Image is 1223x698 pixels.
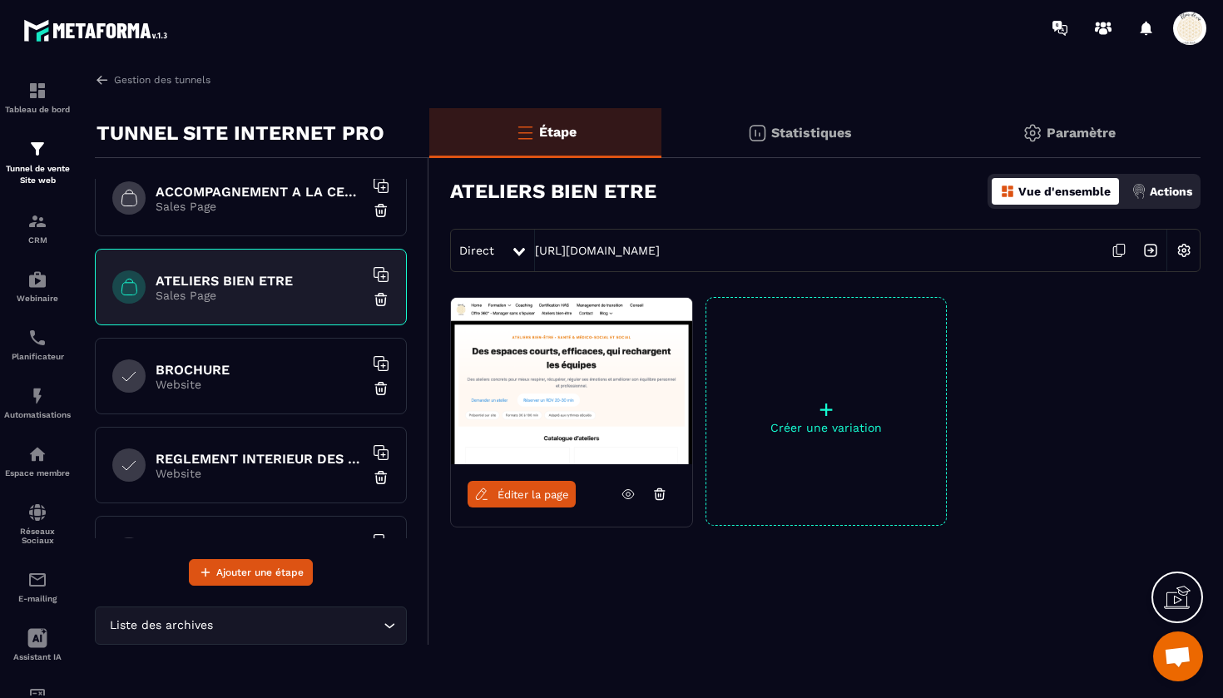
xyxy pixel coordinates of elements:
p: Créer une variation [706,421,946,434]
a: formationformationTableau de bord [4,68,71,126]
a: automationsautomationsEspace membre [4,432,71,490]
img: automations [27,444,47,464]
p: Sales Page [156,289,364,302]
p: E-mailing [4,594,71,603]
img: formation [27,81,47,101]
div: Ouvrir le chat [1153,631,1203,681]
p: Webinaire [4,294,71,303]
a: Assistant IA [4,616,71,674]
p: Tunnel de vente Site web [4,163,71,186]
a: automationsautomationsAutomatisations [4,374,71,432]
p: Actions [1150,185,1192,198]
a: formationformationCRM [4,199,71,257]
p: Assistant IA [4,652,71,661]
p: Sales Page [156,200,364,213]
img: scheduler [27,328,47,348]
img: trash [373,291,389,308]
p: Vue d'ensemble [1018,185,1111,198]
p: Automatisations [4,410,71,419]
p: CRM [4,235,71,245]
img: automations [27,386,47,406]
img: arrow [95,72,110,87]
span: Direct [459,244,494,257]
a: Gestion des tunnels [95,72,210,87]
img: setting-w.858f3a88.svg [1168,235,1200,266]
a: [URL][DOMAIN_NAME] [535,244,660,257]
p: Paramètre [1047,125,1116,141]
img: stats.20deebd0.svg [747,123,767,143]
img: setting-gr.5f69749f.svg [1022,123,1042,143]
a: emailemailE-mailing [4,557,71,616]
p: Website [156,378,364,391]
span: Ajouter une étape [216,564,304,581]
h6: REGLEMENT INTERIEUR DES FORMATIONS [156,451,364,467]
h6: BROCHURE [156,362,364,378]
a: automationsautomationsWebinaire [4,257,71,315]
img: dashboard-orange.40269519.svg [1000,184,1015,199]
a: schedulerschedulerPlanificateur [4,315,71,374]
button: Ajouter une étape [189,559,313,586]
img: actions.d6e523a2.png [1131,184,1146,199]
h6: ATELIERS BIEN ETRE [156,273,364,289]
a: formationformationTunnel de vente Site web [4,126,71,199]
a: Éditer la page [468,481,576,507]
p: TUNNEL SITE INTERNET PRO [97,116,384,150]
p: Étape [539,124,577,140]
p: Réseaux Sociaux [4,527,71,545]
span: Liste des archives [106,616,216,635]
div: Search for option [95,606,407,645]
img: logo [23,15,173,46]
p: Espace membre [4,468,71,478]
img: social-network [27,502,47,522]
span: Éditer la page [498,488,569,501]
p: Planificateur [4,352,71,361]
img: email [27,570,47,590]
img: trash [373,380,389,397]
p: Statistiques [771,125,852,141]
a: social-networksocial-networkRéseaux Sociaux [4,490,71,557]
p: Tableau de bord [4,105,71,114]
img: bars-o.4a397970.svg [515,122,535,142]
p: + [706,398,946,421]
img: trash [373,202,389,219]
img: image [451,298,692,464]
img: automations [27,270,47,290]
input: Search for option [216,616,379,635]
img: formation [27,211,47,231]
p: Website [156,467,364,480]
img: formation [27,139,47,159]
h3: ATELIERS BIEN ETRE [450,180,656,203]
h6: ACCOMPAGNEMENT A LA CERTIFICATION HAS [156,184,364,200]
img: arrow-next.bcc2205e.svg [1135,235,1166,266]
img: trash [373,469,389,486]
